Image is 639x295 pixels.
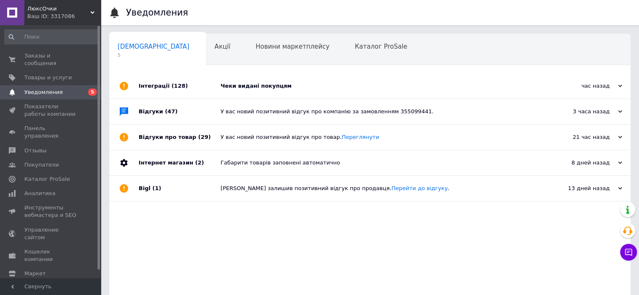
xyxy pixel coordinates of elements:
[88,89,97,96] span: 5
[27,5,90,13] span: ЛюксОчки
[24,52,78,67] span: Заказы и сообщения
[24,204,78,219] span: Инструменты вебмастера и SEO
[221,133,538,141] div: У вас новий позитивний відгук про товар.
[538,82,622,90] div: час назад
[221,82,538,90] div: Чеки видані покупцям
[221,108,538,115] div: У вас новий позитивний відгук про компанію за замовленням 355099441.
[538,159,622,167] div: 8 дней назад
[215,43,231,50] span: Акції
[118,52,189,58] span: 5
[153,185,161,191] span: (1)
[24,161,59,169] span: Покупатели
[198,134,211,140] span: (29)
[24,125,78,140] span: Панель управления
[355,43,407,50] span: Каталог ProSale
[24,103,78,118] span: Показатели работы компании
[392,185,448,191] a: Перейти до відгуку
[221,159,538,167] div: Габарити товарів заповнені автоматично
[342,134,379,140] a: Переглянути
[139,176,221,201] div: Bigl
[24,89,63,96] span: Уведомления
[24,190,55,197] span: Аналитика
[620,244,637,261] button: Чат с покупателем
[24,175,70,183] span: Каталог ProSale
[255,43,329,50] span: Новини маркетплейсу
[139,73,221,99] div: Інтеграції
[139,99,221,124] div: Відгуки
[139,125,221,150] div: Відгуки про товар
[195,159,204,166] span: (2)
[24,147,47,154] span: Отзывы
[27,13,101,20] div: Ваш ID: 3317086
[24,74,72,81] span: Товары и услуги
[139,150,221,175] div: Інтернет магазин
[538,133,622,141] div: 21 час назад
[171,83,188,89] span: (128)
[24,270,46,277] span: Маркет
[165,108,178,115] span: (47)
[118,43,189,50] span: [DEMOGRAPHIC_DATA]
[4,29,99,44] input: Поиск
[538,185,622,192] div: 13 дней назад
[538,108,622,115] div: 3 часа назад
[24,248,78,263] span: Кошелек компании
[126,8,188,18] h1: Уведомления
[221,185,538,192] div: [PERSON_NAME] залишив позитивний відгук про продавця. .
[24,226,78,241] span: Управление сайтом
